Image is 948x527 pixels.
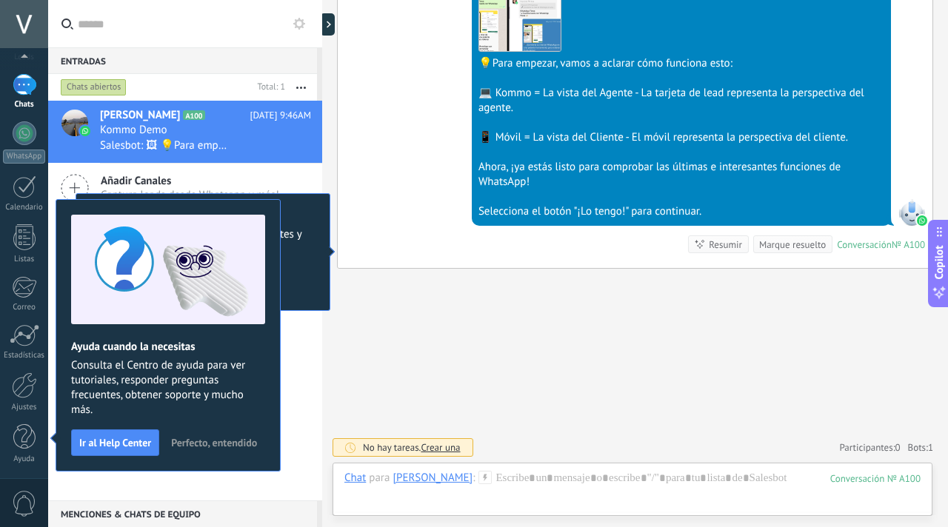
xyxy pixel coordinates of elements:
[48,101,322,163] a: avataricon[PERSON_NAME]A100[DATE] 9:46AMKommo DemoSalesbot: 🖼 💡Para empezar, vamos a aclarar cómo...
[71,358,265,417] span: Consulta el Centro de ayuda para ver tutoriales, responder preguntas frecuentes, obtener soporte ...
[71,340,265,354] h2: Ayuda cuando la necesitas
[473,471,475,486] span: :
[917,215,927,226] img: waba.svg
[3,403,46,412] div: Ajustes
[478,160,884,189] div: Ahora, ¡ya estás listo para comprobar las últimas e interesantes funciones de WhatsApp!
[3,203,46,212] div: Calendario
[101,188,279,202] span: Captura leads desde Whatsapp y más!
[3,351,46,360] div: Estadísticas
[3,150,45,164] div: WhatsApp
[320,13,335,36] div: Mostrar
[71,429,159,456] button: Ir al Help Center
[3,100,46,110] div: Chats
[79,437,151,448] span: Ir al Help Center
[421,441,460,454] span: Crear una
[478,204,884,219] div: Selecciona el botón "¡Lo tengo!" para continuar.
[393,471,473,484] div: Vanessa Galindo
[164,432,264,454] button: Perfecto, entendido
[928,441,933,454] span: 1
[478,86,884,115] div: 💻 Kommo = La vista del Agente - La tarjeta de lead representa la perspectiva del agente.
[478,130,884,145] div: 📱 Móvil = La vista del Cliente - El móvil representa la perspectiva del cliente.
[895,441,901,454] span: 0
[932,246,947,280] span: Copilot
[892,238,925,251] div: № A100
[100,108,180,123] span: [PERSON_NAME]
[252,80,285,95] div: Total: 1
[839,441,900,454] a: Participantes:0
[3,255,46,264] div: Listas
[100,138,230,152] span: Salesbot: 🖼 💡Para empezar, vamos a aclarar cómo funciona esto: 💻 Kommo = La vista del Agente - La...
[709,238,742,252] div: Resumir
[837,238,892,251] div: Conversación
[363,441,461,454] div: No hay tareas.
[830,472,921,485] div: 100
[759,238,826,252] div: Marque resuelto
[80,126,90,136] img: icon
[171,437,257,448] span: Perfecto, entendido
[61,78,127,96] div: Chats abiertos
[3,303,46,312] div: Correo
[898,199,925,226] span: SalesBot
[3,454,46,464] div: Ayuda
[285,74,317,101] button: Más
[183,110,204,120] span: A100
[908,441,933,454] span: Bots:
[101,174,279,188] span: Añadir Canales
[100,123,167,138] span: Kommo Demo
[48,47,317,74] div: Entradas
[478,56,884,71] div: 💡Para empezar, vamos a aclarar cómo funciona esto:
[250,108,311,123] span: [DATE] 9:46AM
[48,500,317,527] div: Menciones & Chats de equipo
[369,471,390,486] span: para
